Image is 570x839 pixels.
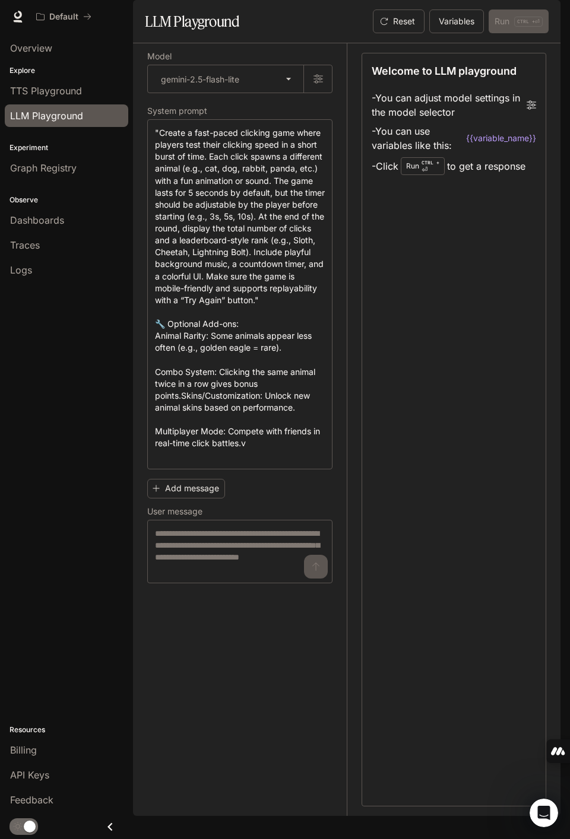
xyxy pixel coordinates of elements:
[372,88,536,122] li: - You can adjust model settings in the model selector
[18,379,28,389] button: Upload attachment
[148,65,303,93] div: gemini-2.5-flash-lite
[530,799,558,827] iframe: Intercom live chat
[161,73,239,85] p: gemini-2.5-flash-lite
[10,354,227,374] textarea: Ask a question…
[34,7,53,26] img: Profile image for Rubber Duck
[373,9,425,33] button: Reset
[208,5,230,26] div: Close
[8,5,30,27] button: go back
[372,63,517,79] p: Welcome to LLM playground
[422,159,439,173] p: ⏎
[49,12,78,22] p: Default
[56,379,66,389] button: Gif picker
[37,379,47,389] button: Emoji picker
[466,132,536,144] code: {{variable_name}}
[9,46,228,157] div: Rubber Duck says…
[9,46,195,131] div: Hi! I'm Inworld's Rubber Duck AI Agent. I can answer questions related to Inworld's products, lik...
[429,9,484,33] button: Variables
[372,122,536,155] li: - You can use variables like this:
[186,5,208,27] button: Home
[31,5,97,28] button: All workspaces
[147,479,225,498] button: Add message
[58,6,118,15] h1: Rubber Duck
[422,159,439,166] p: CTRL +
[19,133,142,140] div: Rubber Duck • AI Agent • Just now
[204,374,223,393] button: Send a message…
[372,155,536,177] li: - Click to get a response
[75,379,85,389] button: Start recording
[147,507,202,516] p: User message
[147,107,207,115] p: System prompt
[19,53,185,123] div: Hi! I'm Inworld's Rubber Duck AI Agent. I can answer questions related to Inworld's products, lik...
[147,52,172,61] p: Model
[145,9,239,33] h1: LLM Playground
[58,15,148,27] p: The team can also help
[401,157,445,175] div: Run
